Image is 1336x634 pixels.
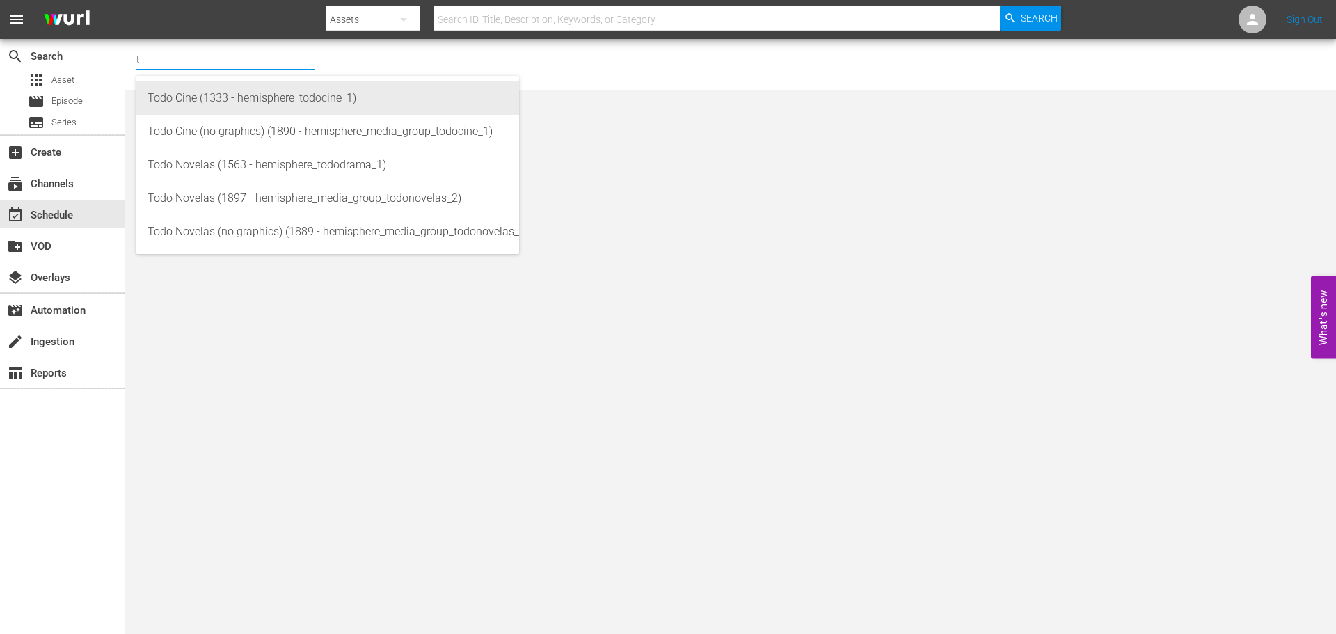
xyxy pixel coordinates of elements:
[28,114,45,131] span: Series
[7,269,24,286] span: Overlays
[8,11,25,28] span: menu
[148,182,508,215] div: Todo Novelas (1897 - hemisphere_media_group_todonovelas_2)
[1287,14,1323,25] a: Sign Out
[33,3,100,36] img: ans4CAIJ8jUAAAAAAAAAAAAAAAAAAAAAAAAgQb4GAAAAAAAAAAAAAAAAAAAAAAAAJMjXAAAAAAAAAAAAAAAAAAAAAAAAgAT5G...
[148,215,508,248] div: Todo Novelas (no graphics) (1889 - hemisphere_media_group_todonovelas_1)
[148,81,508,115] div: Todo Cine (1333 - hemisphere_todocine_1)
[28,72,45,88] span: Asset
[51,73,74,87] span: Asset
[7,238,24,255] span: VOD
[7,175,24,192] span: Channels
[51,94,83,108] span: Episode
[7,333,24,350] span: Ingestion
[7,144,24,161] span: Create
[1021,6,1058,31] span: Search
[136,42,785,87] div: No Channel Selected.
[7,365,24,381] span: Reports
[148,115,508,148] div: Todo Cine (no graphics) (1890 - hemisphere_media_group_todocine_1)
[1311,276,1336,358] button: Open Feedback Widget
[51,116,77,129] span: Series
[7,207,24,223] span: Schedule
[7,302,24,319] span: Automation
[148,148,508,182] div: Todo Novelas (1563 - hemisphere_tododrama_1)
[7,48,24,65] span: Search
[28,93,45,110] span: Episode
[1000,6,1061,31] button: Search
